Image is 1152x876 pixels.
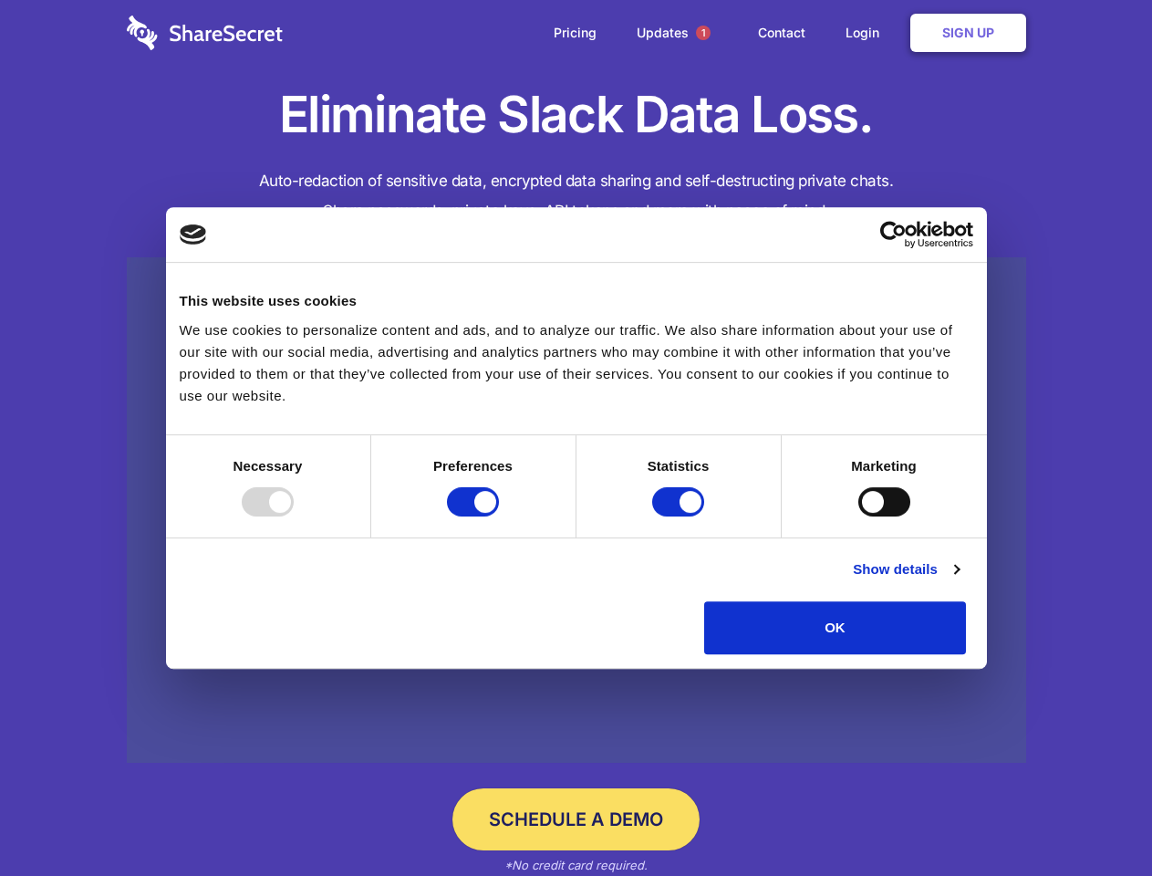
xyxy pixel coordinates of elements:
a: Schedule a Demo [452,788,700,850]
button: OK [704,601,966,654]
img: logo [180,224,207,245]
strong: Necessary [234,458,303,474]
div: We use cookies to personalize content and ads, and to analyze our traffic. We also share informat... [180,319,973,407]
a: Wistia video thumbnail [127,257,1026,764]
a: Sign Up [910,14,1026,52]
strong: Preferences [433,458,513,474]
img: logo-wordmark-white-trans-d4663122ce5f474addd5e946df7df03e33cb6a1c49d2221995e7729f52c070b2.svg [127,16,283,50]
a: Pricing [535,5,615,61]
em: *No credit card required. [504,858,648,872]
strong: Marketing [851,458,917,474]
h4: Auto-redaction of sensitive data, encrypted data sharing and self-destructing private chats. Shar... [127,166,1026,226]
a: Contact [740,5,824,61]
strong: Statistics [648,458,710,474]
div: This website uses cookies [180,290,973,312]
a: Usercentrics Cookiebot - opens in a new window [814,221,973,248]
a: Login [827,5,907,61]
a: Show details [853,558,959,580]
span: 1 [696,26,711,40]
h1: Eliminate Slack Data Loss. [127,82,1026,148]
